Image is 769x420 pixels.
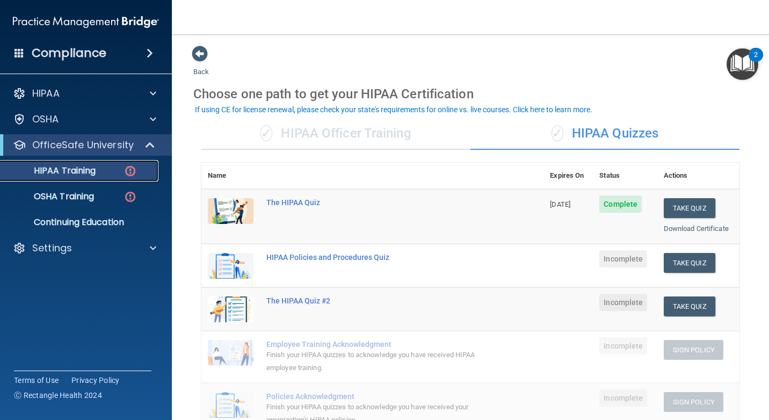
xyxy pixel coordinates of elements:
[13,139,156,151] a: OfficeSafe University
[754,55,758,69] div: 2
[14,375,59,386] a: Terms of Use
[550,200,570,208] span: [DATE]
[13,113,156,126] a: OSHA
[599,337,647,354] span: Incomplete
[470,118,739,150] div: HIPAA Quizzes
[14,390,102,401] span: Ⓒ Rectangle Health 2024
[13,11,159,33] img: PMB logo
[266,340,490,349] div: Employee Training Acknowledgment
[193,55,209,76] a: Back
[7,165,96,176] p: HIPAA Training
[599,294,647,311] span: Incomplete
[32,113,59,126] p: OSHA
[32,242,72,255] p: Settings
[193,104,594,115] button: If using CE for license renewal, please check your state's requirements for online vs. live cours...
[266,349,490,374] div: Finish your HIPAA quizzes to acknowledge you have received HIPAA employee training.
[664,296,715,316] button: Take Quiz
[32,46,106,61] h4: Compliance
[543,163,593,189] th: Expires On
[7,217,154,228] p: Continuing Education
[266,198,490,207] div: The HIPAA Quiz
[201,118,470,150] div: HIPAA Officer Training
[32,87,60,100] p: HIPAA
[124,164,137,178] img: danger-circle.6113f641.png
[266,392,490,401] div: Policies Acknowledgment
[599,389,647,407] span: Incomplete
[201,163,260,189] th: Name
[71,375,120,386] a: Privacy Policy
[664,253,715,273] button: Take Quiz
[599,250,647,267] span: Incomplete
[7,191,94,202] p: OSHA Training
[124,190,137,204] img: danger-circle.6113f641.png
[664,225,729,233] a: Download Certificate
[552,125,563,141] span: ✓
[195,106,592,113] div: If using CE for license renewal, please check your state's requirements for online vs. live cours...
[599,195,642,213] span: Complete
[664,198,715,218] button: Take Quiz
[727,48,758,80] button: Open Resource Center, 2 new notifications
[13,87,156,100] a: HIPAA
[193,78,748,110] div: Choose one path to get your HIPAA Certification
[593,163,657,189] th: Status
[32,139,134,151] p: OfficeSafe University
[266,253,490,262] div: HIPAA Policies and Procedures Quiz
[266,296,490,305] div: The HIPAA Quiz #2
[260,125,272,141] span: ✓
[664,340,723,360] button: Sign Policy
[664,392,723,412] button: Sign Policy
[13,242,156,255] a: Settings
[657,163,739,189] th: Actions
